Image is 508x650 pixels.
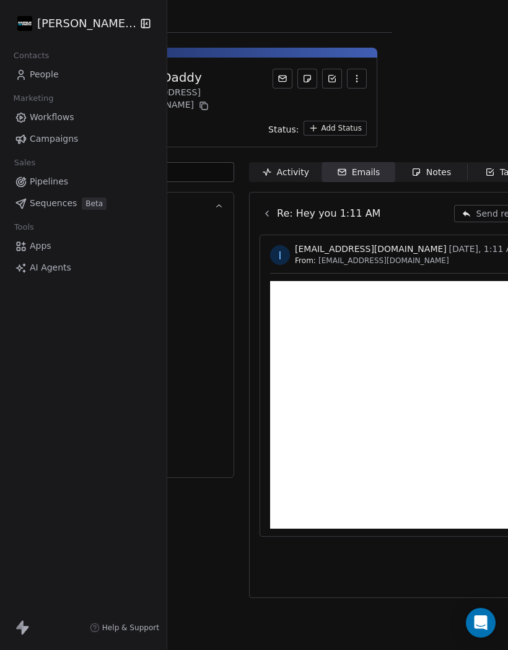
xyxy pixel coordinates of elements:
span: Help & Support [102,623,159,633]
a: People [10,64,157,85]
span: [PERSON_NAME] Photo [37,15,138,32]
span: [EMAIL_ADDRESS][DOMAIN_NAME] [318,256,449,266]
span: Apps [30,240,51,253]
span: Workflows [30,111,74,124]
span: Beta [82,197,107,210]
span: Re: Hey you 1:11 AM [277,206,380,221]
a: Help & Support [90,623,159,633]
a: Workflows [10,107,157,128]
button: Add Status [304,121,367,136]
button: [PERSON_NAME] Photo [15,13,132,34]
a: Campaigns [10,129,157,149]
span: Pipelines [30,175,68,188]
a: Apps [10,236,157,256]
span: Campaigns [30,132,78,145]
img: Daudelin%20Photo%20Logo%20White%202025%20Square.png [17,16,32,31]
span: Marketing [8,89,59,108]
a: AI Agents [10,258,157,278]
div: i [278,247,281,264]
span: [EMAIL_ADDRESS][DOMAIN_NAME] [295,243,447,255]
span: Tools [9,218,39,236]
span: Sequences [30,197,77,210]
span: From: [295,256,316,266]
div: Yogue Daddy [121,69,273,86]
a: SequencesBeta [10,193,157,214]
div: [EMAIL_ADDRESS][DOMAIN_NAME] [121,86,273,113]
div: Activity [262,166,309,179]
div: Open Intercom Messenger [466,608,496,638]
span: AI Agents [30,261,71,274]
span: Status: [268,123,299,136]
a: Pipelines [10,171,157,192]
div: Notes [411,166,451,179]
span: Contacts [8,46,55,65]
span: Sales [9,154,41,172]
span: People [30,68,59,81]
